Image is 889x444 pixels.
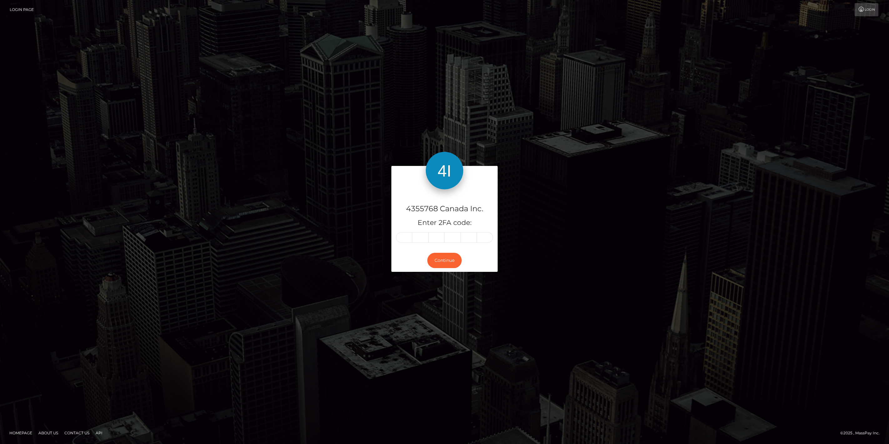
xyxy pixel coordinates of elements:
a: Contact Us [62,428,92,438]
h4: 4355768 Canada Inc. [396,203,493,214]
a: API [93,428,105,438]
a: About Us [36,428,61,438]
h5: Enter 2FA code: [396,218,493,228]
a: Login [855,3,878,16]
div: © 2025 , MassPay Inc. [840,430,884,437]
a: Login Page [10,3,34,16]
button: Continue [427,253,462,268]
a: Homepage [7,428,35,438]
img: 4355768 Canada Inc. [426,152,463,189]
